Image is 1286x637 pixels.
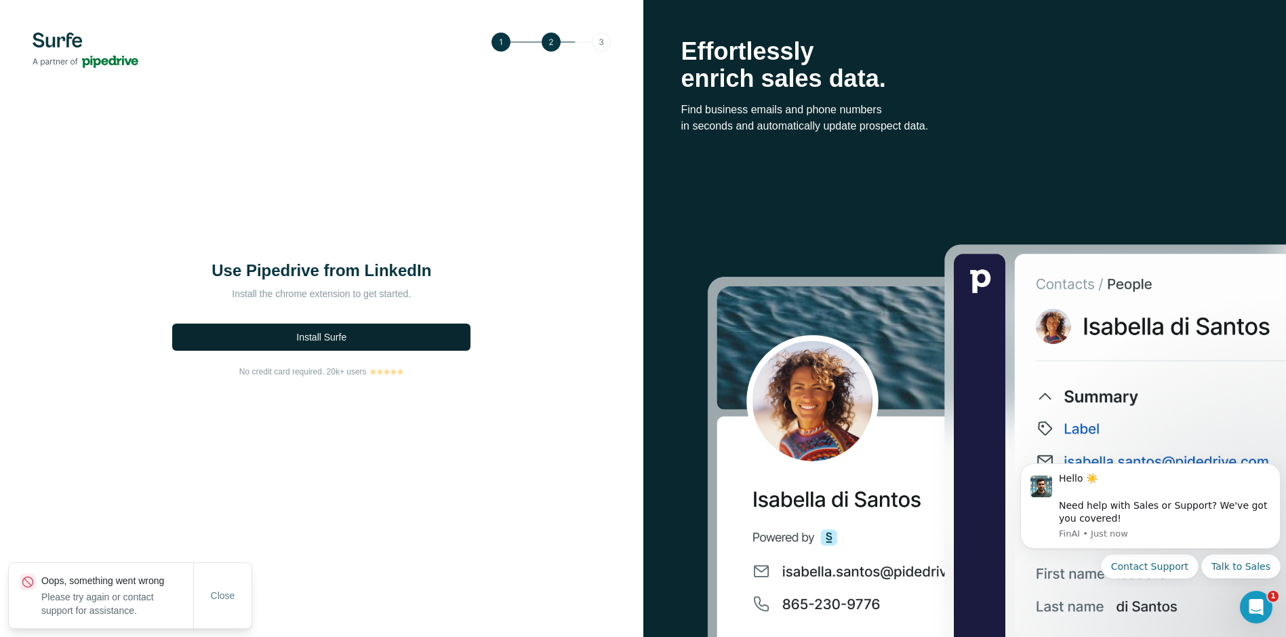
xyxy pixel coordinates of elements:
img: Surfe's logo [33,33,138,68]
iframe: Intercom notifications message [1015,451,1286,587]
p: in seconds and automatically update prospect data. [681,118,1249,134]
p: Effortlessly [681,38,1249,65]
span: Close [211,589,235,602]
span: Install Surfe [296,330,346,344]
p: Please try again or contact support for assistance. [41,590,193,617]
span: No credit card required. 20k+ users [239,366,367,378]
button: Close [201,583,245,608]
p: Oops, something went wrong [41,574,193,587]
img: Surfe Stock Photo - Selling good vibes [707,242,1286,637]
p: Install the chrome extension to get started. [186,287,457,301]
button: Install Surfe [172,324,470,351]
h1: Use Pipedrive from LinkedIn [186,260,457,282]
iframe: Intercom live chat [1240,591,1272,623]
p: enrich sales data. [681,65,1249,92]
p: Find business emails and phone numbers [681,102,1249,118]
span: 1 [1268,591,1279,602]
img: Step 2 [491,33,611,52]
